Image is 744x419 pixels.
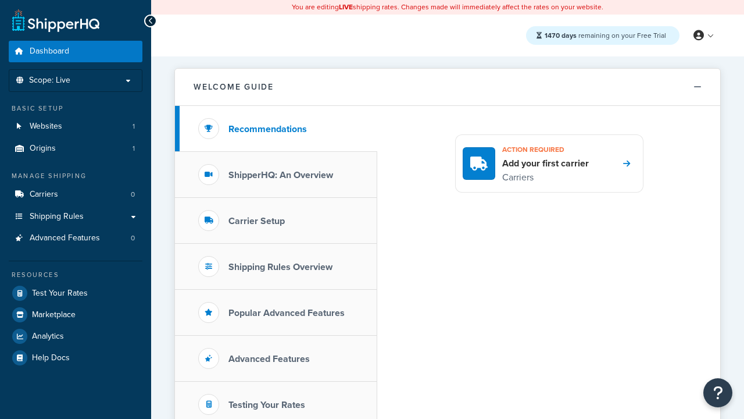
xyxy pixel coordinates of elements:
[545,30,666,41] span: remaining on your Free Trial
[339,2,353,12] b: LIVE
[32,332,64,342] span: Analytics
[9,104,142,113] div: Basic Setup
[9,138,142,159] li: Origins
[133,122,135,132] span: 1
[194,83,274,91] h2: Welcome Guide
[9,184,142,205] a: Carriers0
[228,170,333,180] h3: ShipperHQ: An Overview
[502,157,589,170] h4: Add your first carrier
[502,170,589,185] p: Carriers
[30,190,58,200] span: Carriers
[32,353,70,363] span: Help Docs
[228,354,310,364] h3: Advanced Features
[228,400,305,410] h3: Testing Your Rates
[30,122,62,132] span: Websites
[9,228,142,249] a: Advanced Features0
[228,308,345,318] h3: Popular Advanced Features
[32,289,88,299] span: Test Your Rates
[228,262,332,272] h3: Shipping Rules Overview
[9,138,142,159] a: Origins1
[175,69,720,106] button: Welcome Guide
[9,41,142,62] a: Dashboard
[545,30,577,41] strong: 1470 days
[703,378,732,407] button: Open Resource Center
[9,171,142,181] div: Manage Shipping
[30,144,56,154] span: Origins
[131,190,135,200] span: 0
[29,76,70,86] span: Scope: Live
[228,216,285,226] h3: Carrier Setup
[9,116,142,137] li: Websites
[9,283,142,304] a: Test Your Rates
[502,142,589,157] h3: Action required
[131,233,135,243] span: 0
[9,184,142,205] li: Carriers
[30,47,69,56] span: Dashboard
[30,212,84,222] span: Shipping Rules
[9,304,142,325] a: Marketplace
[9,206,142,228] a: Shipping Rules
[9,326,142,347] a: Analytics
[133,144,135,154] span: 1
[9,228,142,249] li: Advanced Features
[9,270,142,280] div: Resources
[9,116,142,137] a: Websites1
[32,310,76,320] span: Marketplace
[228,124,307,134] h3: Recommendations
[30,233,100,243] span: Advanced Features
[9,347,142,368] a: Help Docs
